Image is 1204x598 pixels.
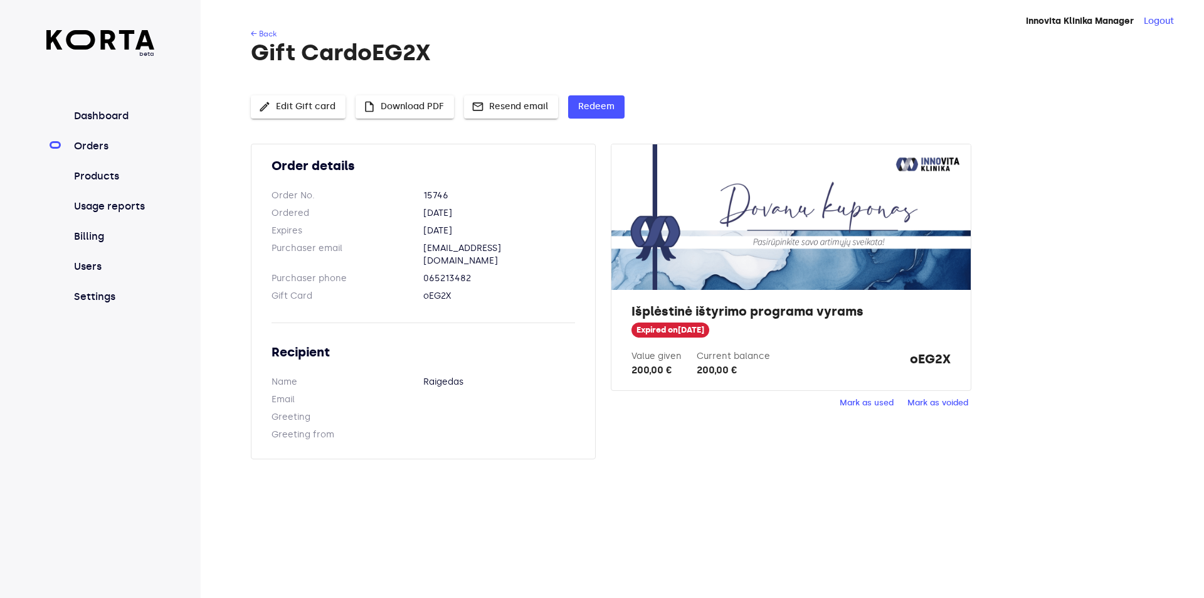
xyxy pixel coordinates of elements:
dt: Greeting [272,411,423,424]
div: 200,00 € [697,363,770,378]
a: Products [71,169,155,184]
dt: Order No. [272,190,423,202]
span: mail [472,100,484,113]
dt: Gift Card [272,290,423,302]
a: ← Back [251,29,277,38]
dd: 15746 [423,190,575,202]
dt: Expires [272,225,423,237]
a: Usage reports [71,199,155,214]
dt: Name [272,376,423,388]
h2: Recipient [272,343,575,361]
dt: Ordered [272,207,423,220]
button: Mark as voided [904,393,971,413]
dd: Raigedas [423,376,575,388]
dt: Greeting from [272,429,423,441]
button: Download PDF [356,95,454,119]
label: Current balance [697,351,770,361]
button: Logout [1144,15,1174,28]
strong: Innovita Klinika Manager [1026,16,1134,26]
dt: Purchaser email [272,242,423,267]
dt: Email [272,393,423,406]
button: Mark as used [837,393,897,413]
div: 200,00 € [631,363,682,378]
span: edit [258,100,271,113]
dd: [DATE] [423,225,575,237]
span: Edit Gift card [261,99,335,115]
label: Value given [631,351,682,361]
a: Users [71,259,155,274]
span: Download PDF [366,99,444,115]
span: Resend email [474,99,548,115]
span: Mark as used [840,396,894,410]
dd: [DATE] [423,207,575,220]
button: Redeem [568,95,625,119]
span: beta [46,50,155,58]
strong: oEG2X [910,350,951,378]
dd: oEG2X [423,290,575,302]
span: Redeem [578,99,615,115]
a: beta [46,30,155,58]
h2: Išplėstinė ištyrimo programa vyrams [631,302,950,320]
dd: 065213482 [423,272,575,285]
dt: Purchaser phone [272,272,423,285]
a: Settings [71,289,155,304]
a: Billing [71,229,155,244]
h1: Gift Card oEG2X [251,40,1151,65]
button: Resend email [464,95,558,119]
span: insert_drive_file [363,100,376,113]
span: Expired on [DATE] [631,324,709,336]
dd: [EMAIL_ADDRESS][DOMAIN_NAME] [423,242,575,267]
a: Edit Gift card [251,100,346,110]
button: Edit Gift card [251,95,346,119]
span: Mark as voided [907,396,968,410]
h2: Order details [272,157,575,174]
a: Dashboard [71,109,155,124]
a: Orders [71,139,155,154]
img: Korta [46,30,155,50]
